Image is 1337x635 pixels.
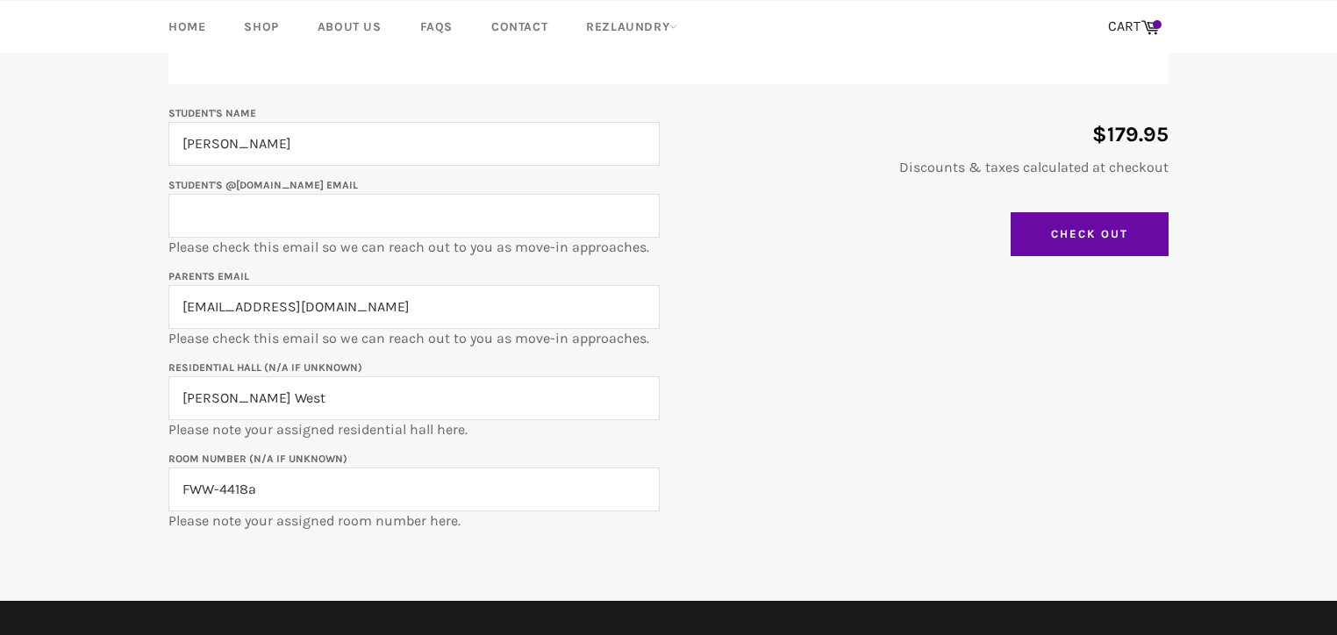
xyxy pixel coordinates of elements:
[568,1,695,53] a: RezLaundry
[168,179,358,191] label: Student's @[DOMAIN_NAME] email
[474,1,565,53] a: Contact
[677,120,1169,149] p: $179.95
[168,453,347,465] label: Room Number (N/A if unknown)
[168,175,660,257] p: Please check this email so we can reach out to you as move-in approaches.
[151,1,223,53] a: Home
[300,1,399,53] a: About Us
[677,158,1169,177] p: Discounts & taxes calculated at checkout
[168,266,660,348] p: Please check this email so we can reach out to you as move-in approaches.
[168,107,256,119] label: Student's Name
[168,448,660,531] p: Please note your assigned room number here.
[403,1,470,53] a: FAQs
[226,1,296,53] a: Shop
[168,361,362,374] label: Residential Hall (N/A if unknown)
[168,270,249,282] label: Parents email
[1099,9,1169,46] a: CART
[168,357,660,439] p: Please note your assigned residential hall here.
[1011,212,1169,256] input: Check Out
